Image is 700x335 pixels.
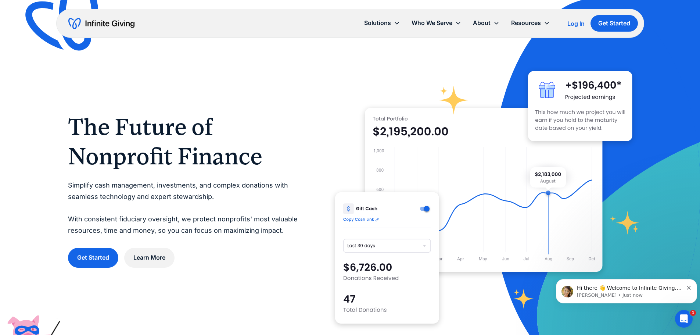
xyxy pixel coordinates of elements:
a: Get Started [590,15,638,32]
img: fundraising star [610,211,640,234]
img: donation software for nonprofits [335,192,439,324]
iframe: Intercom notifications message [553,264,700,315]
div: Resources [505,15,556,31]
a: home [68,18,134,29]
div: Who We Serve [412,18,452,28]
div: About [473,18,491,28]
a: Log In [567,19,585,28]
h1: The Future of Nonprofit Finance [68,112,306,171]
div: Who We Serve [406,15,467,31]
img: nonprofit donation platform [365,108,603,272]
a: Learn More [124,248,175,267]
div: About [467,15,505,31]
span: 1 [690,310,696,316]
div: Solutions [364,18,391,28]
a: Get Started [68,248,118,267]
div: Log In [567,21,585,26]
div: Resources [511,18,541,28]
iframe: Intercom live chat [675,310,693,328]
p: Simplify cash management, investments, and complex donations with seamless technology and expert ... [68,180,306,236]
div: Solutions [358,15,406,31]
